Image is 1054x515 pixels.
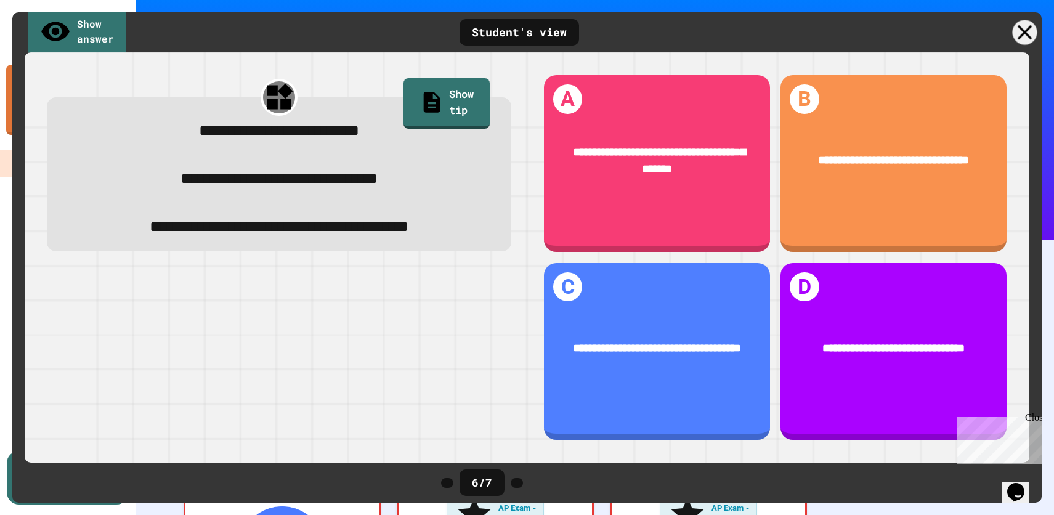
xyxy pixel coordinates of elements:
[5,5,85,78] div: Chat with us now!Close
[460,469,505,496] div: 6 / 7
[790,84,819,114] h1: B
[460,19,579,46] div: Student's view
[553,84,583,114] h1: A
[1002,466,1042,503] iframe: chat widget
[790,272,819,302] h1: D
[952,412,1042,464] iframe: chat widget
[553,272,583,302] h1: C
[403,78,490,129] a: Show tip
[28,10,126,55] a: Show answer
